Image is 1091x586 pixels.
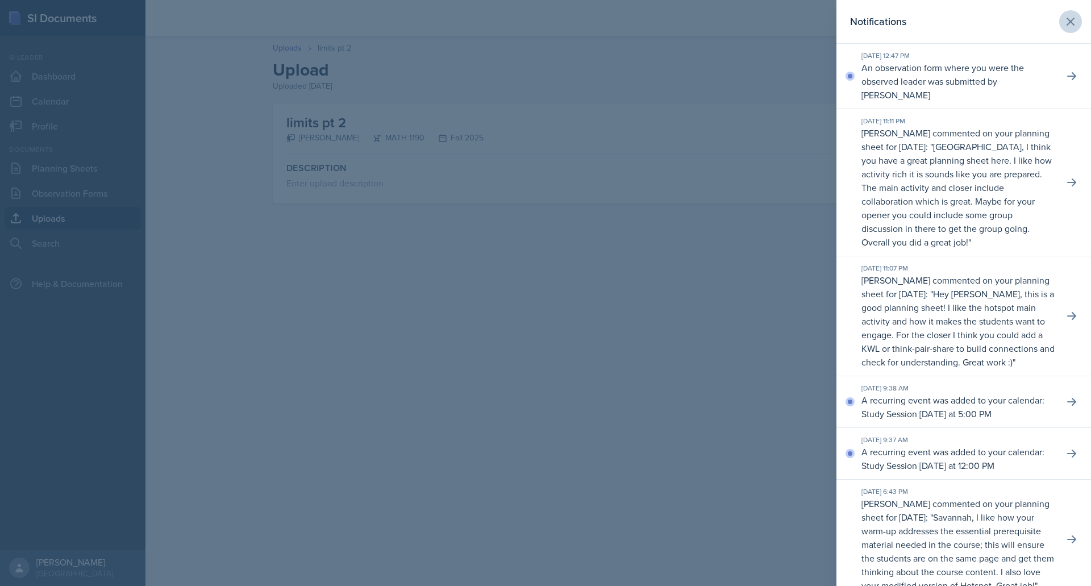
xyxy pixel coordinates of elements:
[861,126,1055,249] p: [PERSON_NAME] commented on your planning sheet for [DATE]: " "
[861,383,1055,393] div: [DATE] 9:38 AM
[861,140,1052,248] p: [GEOGRAPHIC_DATA], I think you have a great planning sheet here. I like how activity rich it is s...
[861,263,1055,273] div: [DATE] 11:07 PM
[861,288,1055,368] p: Hey [PERSON_NAME], this is a good planning sheet! I like the hotspot main activity and how it mak...
[861,445,1055,472] p: A recurring event was added to your calendar: Study Session [DATE] at 12:00 PM
[861,487,1055,497] div: [DATE] 6:43 PM
[861,435,1055,445] div: [DATE] 9:37 AM
[850,14,906,30] h2: Notifications
[861,51,1055,61] div: [DATE] 12:47 PM
[861,116,1055,126] div: [DATE] 11:11 PM
[861,61,1055,102] p: An observation form where you were the observed leader was submitted by [PERSON_NAME]
[861,393,1055,421] p: A recurring event was added to your calendar: Study Session [DATE] at 5:00 PM
[861,273,1055,369] p: [PERSON_NAME] commented on your planning sheet for [DATE]: " "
